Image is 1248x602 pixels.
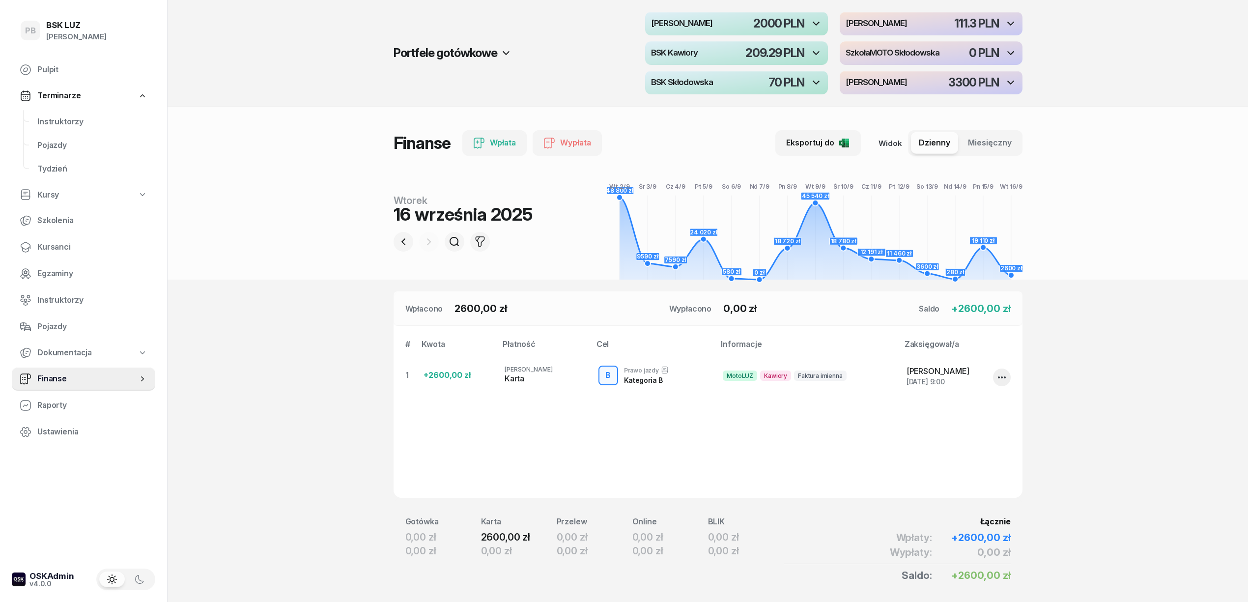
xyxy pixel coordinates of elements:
span: [DATE] 9:00 [907,377,945,386]
img: logo-xs-dark@2x.png [12,573,26,586]
span: Dzienny [919,137,950,149]
span: [PERSON_NAME] [907,366,969,376]
span: + [951,532,958,544]
div: 0,00 zł [405,544,481,558]
tspan: Śr 3/9 [639,182,656,190]
div: Karta [481,516,557,528]
div: 111.3 PLN [954,18,998,29]
span: Raporty [37,399,147,412]
h4: [PERSON_NAME] [846,19,907,28]
span: Kawiory [760,371,791,381]
button: BSK Skłodowska70 PLN [645,71,828,94]
div: 1 [405,369,416,382]
th: # [394,338,416,359]
h2: Portfele gotówkowe [394,45,497,61]
div: Wypłacono [669,303,712,315]
button: Eksportuj do [775,130,861,156]
a: Kursanci [12,235,155,259]
div: 0 PLN [969,47,998,59]
div: 2000 PLN [753,18,804,29]
th: Kwota [416,338,497,359]
div: Łącznie [784,516,1011,528]
button: Dzienny [911,132,958,154]
th: Informacje [715,338,898,359]
span: Ustawienia [37,426,147,438]
span: [PERSON_NAME] [505,366,553,373]
div: 0,00 zł [405,530,481,544]
div: 0,00 zł [557,530,632,544]
span: Dokumentacja [37,346,92,359]
span: Finanse [37,373,138,385]
span: Miesięczny [968,137,1012,149]
tspan: Cz 11/9 [861,183,881,190]
span: Pojazdy [37,320,147,333]
a: Pojazdy [12,315,155,339]
div: +2600,00 zł [424,369,489,382]
h4: BSK Kawiory [651,49,698,57]
th: Zaksięgował/a [899,338,1022,359]
a: Dokumentacja [12,342,155,364]
div: Przelew [557,516,632,528]
div: Prawo jazdy [624,366,669,374]
h4: [PERSON_NAME] [846,78,907,87]
a: Raporty [12,394,155,417]
tspan: Pt 12/9 [889,183,909,190]
button: [PERSON_NAME]111.3 PLN [840,12,1022,35]
div: Karta [505,373,582,385]
a: Finanse [12,367,155,391]
a: Tydzień [29,157,155,181]
a: Instruktorzy [29,110,155,134]
div: Eksportuj do [786,137,850,149]
span: Wpłaty: [896,531,932,545]
div: BLIK [708,516,784,528]
th: Cel [591,338,715,359]
div: OSKAdmin [29,572,74,580]
div: 0,00 zł [481,544,557,558]
tspan: Śr 10/9 [833,182,853,190]
div: 209.29 PLN [745,47,804,59]
span: Terminarze [37,89,81,102]
span: Tydzień [37,163,147,175]
a: Pulpit [12,58,155,82]
div: Saldo [919,303,939,315]
th: Płatność [497,338,590,359]
span: Saldo: [902,569,932,582]
span: Szkolenia [37,214,147,227]
span: Kursy [37,189,59,201]
div: B [601,367,615,384]
a: Pojazdy [29,134,155,157]
div: Online [632,516,708,528]
button: SzkołaMOTO Skłodowska0 PLN [840,41,1022,65]
a: Instruktorzy [12,288,155,312]
span: Faktura imienna [794,371,847,381]
tspan: Nd 7/9 [749,183,769,190]
div: 70 PLN [768,77,804,88]
span: Pulpit [37,63,147,76]
div: wtorek [394,196,533,205]
a: Terminarze [12,85,155,107]
tspan: Pn 15/9 [973,183,993,190]
button: [PERSON_NAME]3300 PLN [840,71,1022,94]
div: Kategoria B [624,376,669,384]
tspan: Wt 9/9 [805,183,825,190]
div: Wypłata [543,137,591,149]
span: Wypłaty: [890,545,932,559]
div: 0,00 zł [708,544,784,558]
div: 0,00 zł [708,530,784,544]
h4: SzkołaMOTO Skłodowska [846,49,939,57]
div: [PERSON_NAME] [46,30,107,43]
span: + [951,303,958,315]
button: BSK Kawiory209.29 PLN [645,41,828,65]
tspan: Nd 14/9 [944,183,966,190]
h4: [PERSON_NAME] [651,19,712,28]
button: Miesięczny [960,132,1020,154]
span: Kursanci [37,241,147,254]
span: Instruktorzy [37,115,147,128]
div: 0,00 zł [632,530,708,544]
tspan: Pt 5/9 [694,183,712,190]
tspan: So 6/9 [722,183,741,190]
a: Kursy [12,184,155,206]
div: Gotówka [405,516,481,528]
a: Egzaminy [12,262,155,286]
span: + [951,570,958,581]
